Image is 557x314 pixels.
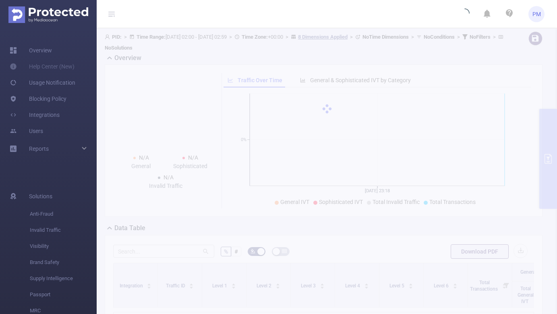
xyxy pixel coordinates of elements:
[29,188,52,204] span: Solutions
[460,8,470,20] i: icon: loading
[10,107,60,123] a: Integrations
[30,287,97,303] span: Passport
[8,6,88,23] img: Protected Media
[29,146,49,152] span: Reports
[30,238,97,254] span: Visibility
[10,123,43,139] a: Users
[10,75,75,91] a: Usage Notification
[532,6,541,22] span: PM
[10,42,52,58] a: Overview
[30,270,97,287] span: Supply Intelligence
[30,254,97,270] span: Brand Safety
[30,206,97,222] span: Anti-Fraud
[10,91,66,107] a: Blocking Policy
[30,222,97,238] span: Invalid Traffic
[29,141,49,157] a: Reports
